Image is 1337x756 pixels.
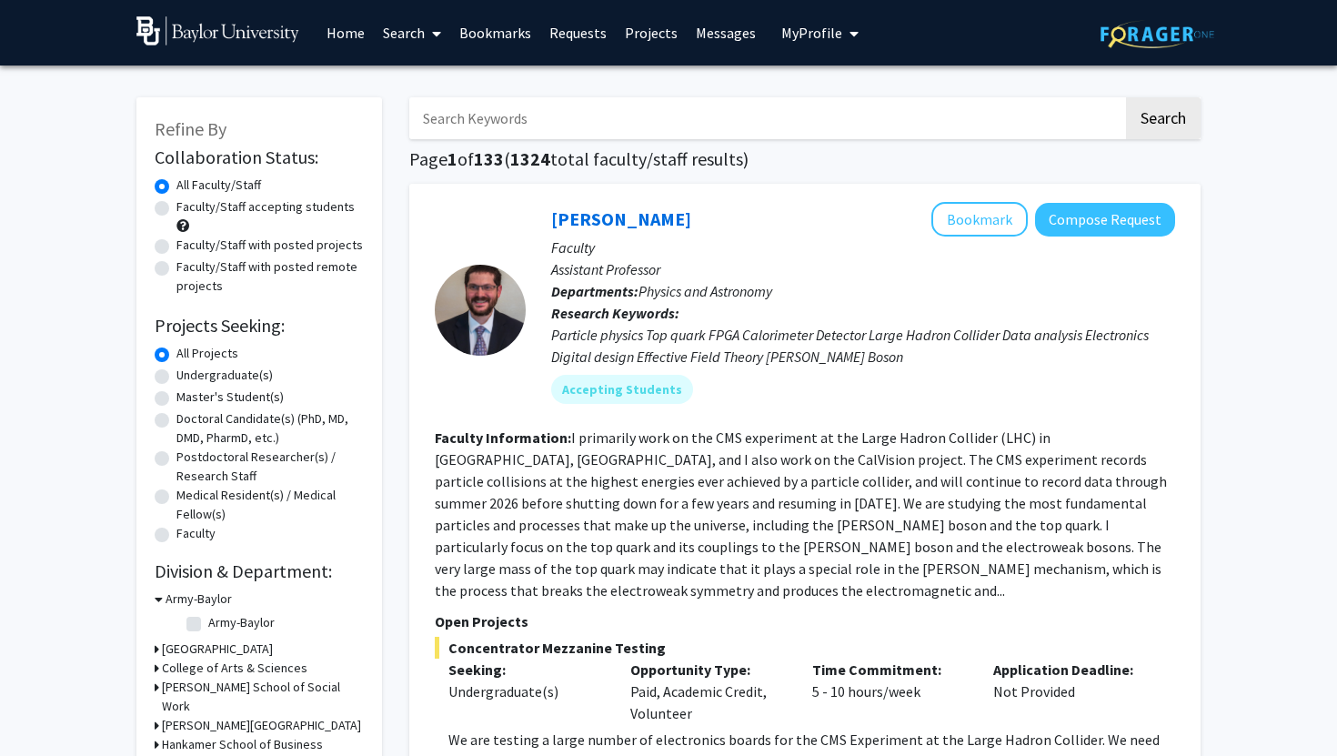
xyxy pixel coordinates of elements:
[1101,20,1214,48] img: ForagerOne Logo
[551,207,691,230] a: [PERSON_NAME]
[812,659,967,680] p: Time Commitment:
[162,678,364,716] h3: [PERSON_NAME] School of Social Work
[435,637,1175,659] span: Concentrator Mezzanine Testing
[551,282,638,300] b: Departments:
[208,613,275,632] label: Army-Baylor
[1126,97,1201,139] button: Search
[176,366,273,385] label: Undergraduate(s)
[162,735,323,754] h3: Hankamer School of Business
[799,659,980,724] div: 5 - 10 hours/week
[551,237,1175,258] p: Faculty
[176,524,216,543] label: Faculty
[176,486,364,524] label: Medical Resident(s) / Medical Fellow(s)
[176,236,363,255] label: Faculty/Staff with posted projects
[435,428,1167,600] fg-read-more: I primarily work on the CMS experiment at the Large Hadron Collider (LHC) in [GEOGRAPHIC_DATA], [...
[374,1,450,65] a: Search
[162,716,361,735] h3: [PERSON_NAME][GEOGRAPHIC_DATA]
[409,97,1123,139] input: Search Keywords
[136,16,299,45] img: Baylor University Logo
[166,590,232,609] h3: Army-Baylor
[155,146,364,168] h2: Collaboration Status:
[162,640,273,659] h3: [GEOGRAPHIC_DATA]
[435,428,571,447] b: Faculty Information:
[176,448,364,486] label: Postdoctoral Researcher(s) / Research Staff
[638,282,772,300] span: Physics and Astronomy
[551,375,693,404] mat-chip: Accepting Students
[176,388,284,407] label: Master's Student(s)
[993,659,1148,680] p: Application Deadline:
[510,147,550,170] span: 1324
[551,258,1175,280] p: Assistant Professor
[448,659,603,680] p: Seeking:
[450,1,540,65] a: Bookmarks
[176,176,261,195] label: All Faculty/Staff
[155,560,364,582] h2: Division & Department:
[540,1,616,65] a: Requests
[14,674,77,742] iframe: Chat
[781,24,842,42] span: My Profile
[435,610,1175,632] p: Open Projects
[176,257,364,296] label: Faculty/Staff with posted remote projects
[551,324,1175,368] div: Particle physics Top quark FPGA Calorimeter Detector Large Hadron Collider Data analysis Electron...
[447,147,457,170] span: 1
[155,117,226,140] span: Refine By
[551,304,679,322] b: Research Keywords:
[474,147,504,170] span: 133
[616,1,687,65] a: Projects
[448,680,603,702] div: Undergraduate(s)
[155,315,364,337] h2: Projects Seeking:
[176,344,238,363] label: All Projects
[931,202,1028,237] button: Add Jon Wilson to Bookmarks
[409,148,1201,170] h1: Page of ( total faculty/staff results)
[162,659,307,678] h3: College of Arts & Sciences
[176,197,355,217] label: Faculty/Staff accepting students
[687,1,765,65] a: Messages
[630,659,785,680] p: Opportunity Type:
[176,409,364,448] label: Doctoral Candidate(s) (PhD, MD, DMD, PharmD, etc.)
[1035,203,1175,237] button: Compose Request to Jon Wilson
[317,1,374,65] a: Home
[617,659,799,724] div: Paid, Academic Credit, Volunteer
[980,659,1161,724] div: Not Provided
